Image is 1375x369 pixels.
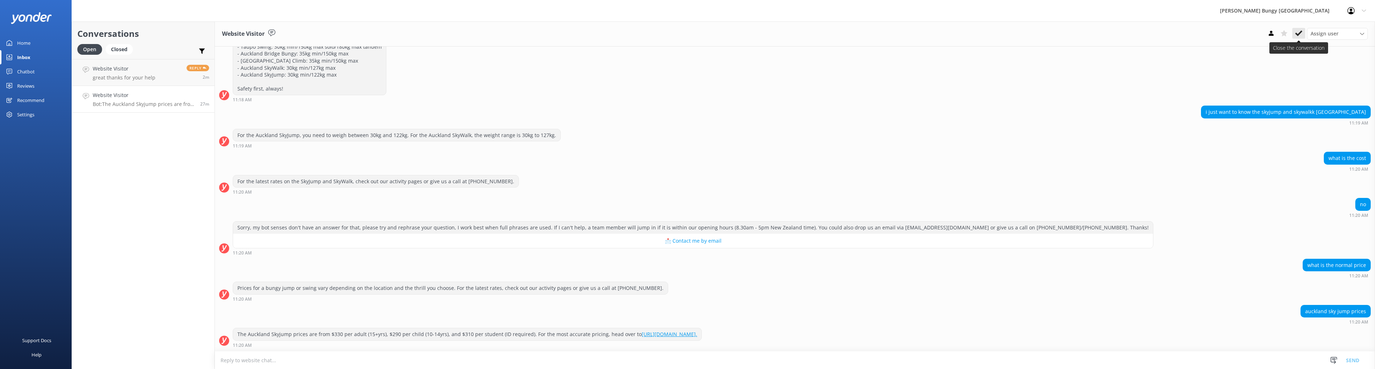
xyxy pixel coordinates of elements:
div: Sorry, my bot senses don't have an answer for that, please try and rephrase your question, I work... [233,222,1153,234]
strong: 11:20 AM [233,190,252,194]
div: Sep 07 2025 11:19am (UTC +12:00) Pacific/Auckland [233,143,561,148]
span: Assign user [1311,30,1338,38]
div: no [1356,198,1370,210]
h4: Website Visitor [93,65,155,73]
a: Website Visitorgreat thanks for your helpReply2m [72,59,214,86]
div: what is the normal price [1303,259,1370,271]
img: yonder-white-logo.png [11,12,52,24]
a: Closed [106,45,136,53]
strong: 11:20 AM [233,251,252,255]
div: auckland sky jump prices [1301,305,1370,317]
p: great thanks for your help [93,74,155,81]
span: Sep 07 2025 11:46am (UTC +12:00) Pacific/Auckland [203,74,209,80]
strong: 11:20 AM [1349,213,1368,218]
h3: Website Visitor [222,29,265,39]
div: Sep 07 2025 11:20am (UTC +12:00) Pacific/Auckland [233,296,668,301]
div: The Auckland Skyjump prices are from $330 per adult (15+yrs), $290 per child (10-14yrs), and $310... [233,328,701,340]
a: [URL][DOMAIN_NAME]. [642,331,697,338]
div: For the latest rates on the SkyJump and SkyWalk, check out our activity pages or give us a call a... [233,175,518,188]
div: Open [77,44,102,55]
strong: 11:20 AM [1349,167,1368,171]
div: Prices for a bungy jump or swing vary depending on the location and the thrill you choose. For th... [233,282,668,294]
div: Inbox [17,50,30,64]
div: Home [17,36,30,50]
div: Sep 07 2025 11:20am (UTC +12:00) Pacific/Auckland [1349,213,1371,218]
button: 📩 Contact me by email [233,234,1153,248]
div: Sep 07 2025 11:18am (UTC +12:00) Pacific/Auckland [233,97,386,102]
div: what is the cost [1324,152,1370,164]
span: Sep 07 2025 11:20am (UTC +12:00) Pacific/Auckland [200,101,209,107]
p: Bot: The Auckland Skyjump prices are from $330 per adult (15+yrs), $290 per child (10-14yrs), and... [93,101,195,107]
div: Sep 07 2025 11:20am (UTC +12:00) Pacific/Auckland [233,343,702,348]
div: Recommend [17,93,44,107]
div: i just want to know the skyjump and skywalkk [GEOGRAPHIC_DATA] [1201,106,1370,118]
span: Reply [187,65,209,71]
h4: Website Visitor [93,91,195,99]
div: Sep 07 2025 11:20am (UTC +12:00) Pacific/Auckland [1301,319,1371,324]
strong: 11:20 AM [1349,320,1368,324]
div: Assign User [1307,28,1368,39]
div: Sep 07 2025 11:20am (UTC +12:00) Pacific/Auckland [233,250,1153,255]
div: Chatbot [17,64,35,79]
div: Help [32,348,42,362]
div: Sep 07 2025 11:19am (UTC +12:00) Pacific/Auckland [1201,120,1371,125]
strong: 11:20 AM [233,343,252,348]
div: Settings [17,107,34,122]
div: Sep 07 2025 11:20am (UTC +12:00) Pacific/Auckland [1303,273,1371,278]
div: Support Docs [22,333,51,348]
strong: 11:20 AM [1349,274,1368,278]
h2: Conversations [77,27,209,40]
strong: 11:19 AM [1349,121,1368,125]
strong: 11:19 AM [233,144,252,148]
a: Open [77,45,106,53]
a: Website VisitorBot:The Auckland Skyjump prices are from $330 per adult (15+yrs), $290 per child (... [72,86,214,113]
div: Closed [106,44,133,55]
div: Reviews [17,79,34,93]
strong: 11:18 AM [233,98,252,102]
div: Sep 07 2025 11:20am (UTC +12:00) Pacific/Auckland [1324,166,1371,171]
strong: 11:20 AM [233,297,252,301]
div: For the Auckland SkyJump, you need to weigh between 30kg and 122kg. For the Auckland SkyWalk, the... [233,129,560,141]
div: Sep 07 2025 11:20am (UTC +12:00) Pacific/Auckland [233,189,519,194]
